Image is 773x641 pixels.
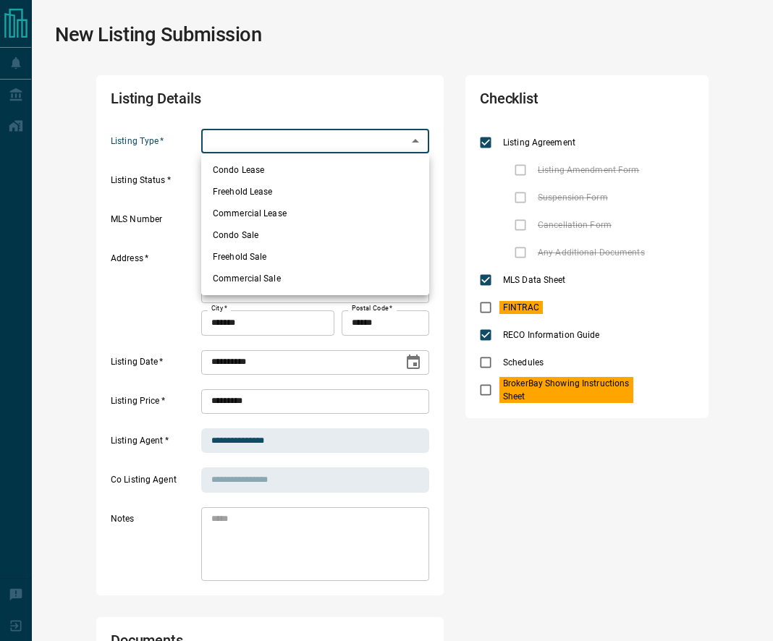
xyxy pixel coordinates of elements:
li: Condo Lease [201,159,429,181]
li: Freehold Sale [201,246,429,268]
li: Commercial Sale [201,268,429,289]
li: Freehold Lease [201,181,429,203]
li: Commercial Lease [201,203,429,224]
li: Condo Sale [201,224,429,246]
